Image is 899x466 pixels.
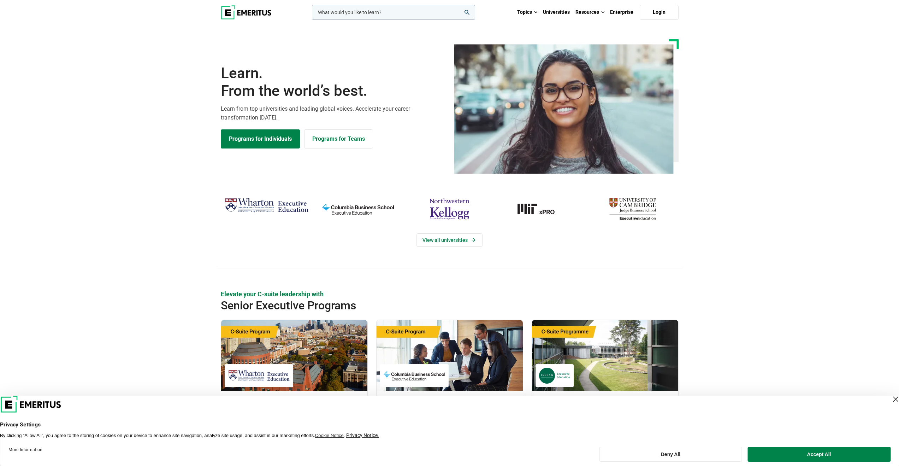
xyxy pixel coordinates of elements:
a: Leadership Course by INSEAD Executive Education - October 14, 2025 INSEAD Executive Education INS... [532,320,678,435]
h4: [PERSON_NAME] Executive Education [225,394,364,400]
span: From the world’s best. [221,82,445,100]
a: Explore Programs [221,129,300,148]
img: Learn from the world's best [454,44,674,174]
h2: Senior Executive Programs [221,298,633,313]
img: Global C-Suite Program | Online Leadership Course [221,320,367,391]
h1: Learn. [221,64,445,100]
img: Columbia Business School Executive Education [384,368,445,384]
img: Wharton Executive Education [224,195,309,216]
img: Chief Strategy Officer (CSO) Programme | Online Leadership Course [532,320,678,391]
a: Explore for Business [304,129,373,148]
img: Chief Financial Officer Program | Online Finance Course [377,320,523,391]
a: MIT-xPRO [499,195,583,223]
img: INSEAD Executive Education [539,368,570,384]
a: Login [640,5,679,20]
p: Learn from top universities and leading global voices. Accelerate your career transformation [DATE]. [221,104,445,122]
h4: Columbia Business School Executive Education [380,394,519,400]
img: MIT xPRO [499,195,583,223]
a: Leadership Course by Wharton Executive Education - September 24, 2025 Wharton Executive Education... [221,320,367,435]
p: Elevate your C-suite leadership with [221,290,679,298]
img: cambridge-judge-business-school [590,195,675,223]
input: woocommerce-product-search-field-0 [312,5,475,20]
img: Wharton Executive Education [228,368,290,384]
img: columbia-business-school [316,195,400,223]
h4: INSEAD Executive Education [536,394,675,400]
img: northwestern-kellogg [407,195,492,223]
a: View Universities [416,233,483,247]
a: Finance Course by Columbia Business School Executive Education - September 29, 2025 Columbia Busi... [377,320,523,435]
